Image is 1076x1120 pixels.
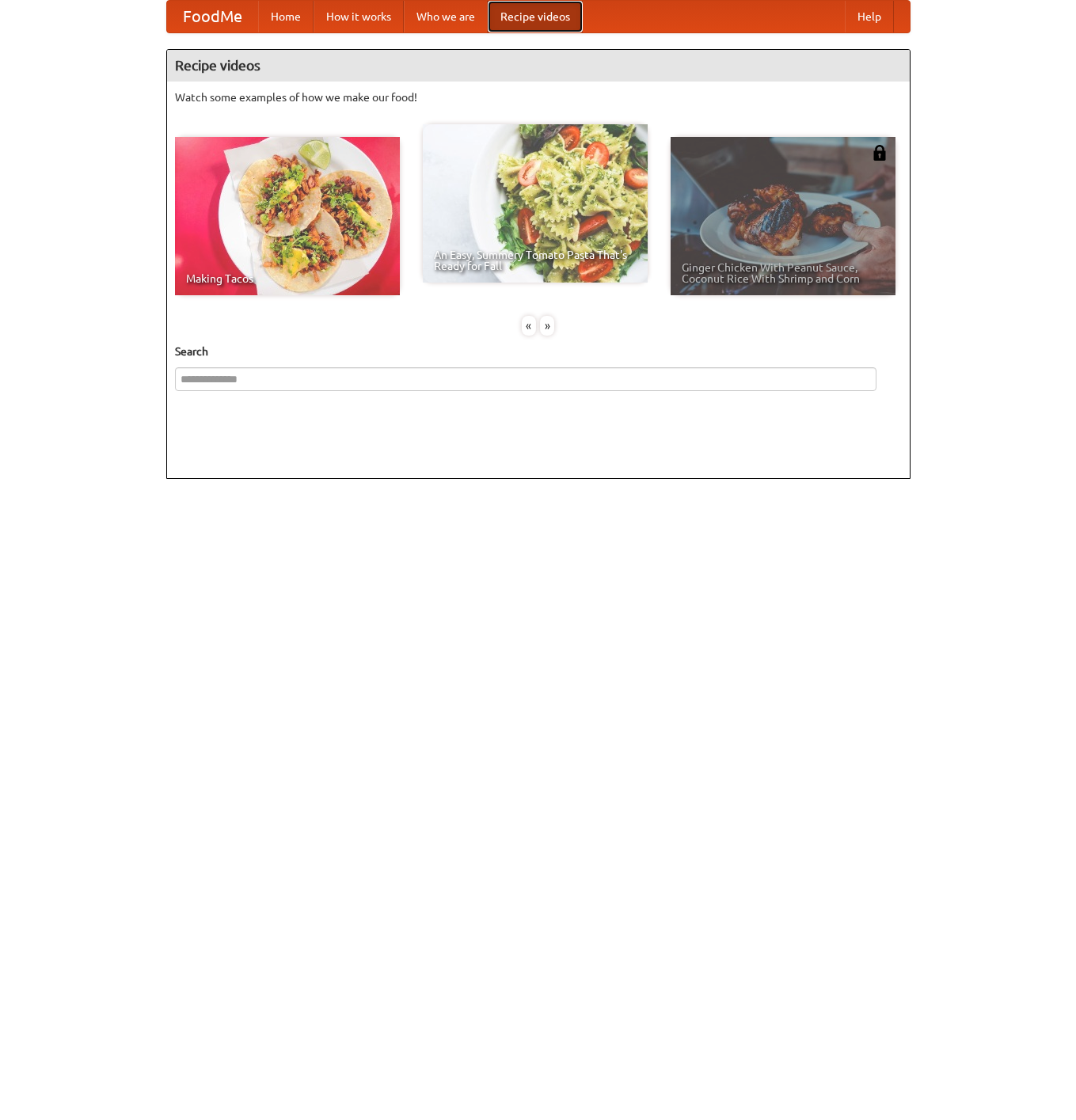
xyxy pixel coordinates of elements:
a: How it works [314,1,404,32]
span: Making Tacos [186,273,389,284]
a: Help [845,1,894,32]
a: Recipe videos [488,1,583,32]
a: Who we are [404,1,488,32]
a: Making Tacos [175,137,400,295]
img: 483408.png [872,145,888,161]
a: Home [258,1,314,32]
a: FoodMe [167,1,258,32]
p: Watch some examples of how we make our food! [175,89,902,105]
span: An Easy, Summery Tomato Pasta That's Ready for Fall [434,249,637,271]
a: An Easy, Summery Tomato Pasta That's Ready for Fall [423,124,648,283]
h5: Search [175,344,902,359]
div: » [540,316,554,336]
div: « [522,316,536,336]
h4: Recipe videos [167,50,910,82]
